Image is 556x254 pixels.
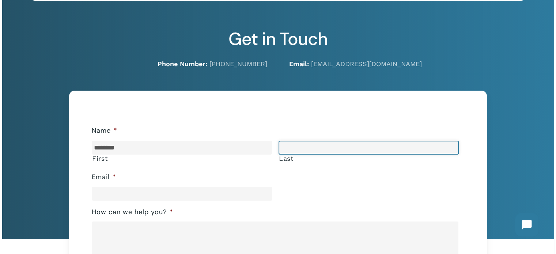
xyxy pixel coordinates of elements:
[508,206,546,244] iframe: Chatbot
[92,208,173,216] label: How can we help you?
[279,155,459,162] label: Last
[209,60,267,68] a: [PHONE_NUMBER]
[92,155,272,162] label: First
[289,60,309,68] strong: Email:
[311,60,422,68] a: [EMAIL_ADDRESS][DOMAIN_NAME]
[92,126,117,135] label: Name
[92,173,116,181] label: Email
[158,60,207,68] strong: Phone Number:
[29,29,527,50] h2: Get in Touch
